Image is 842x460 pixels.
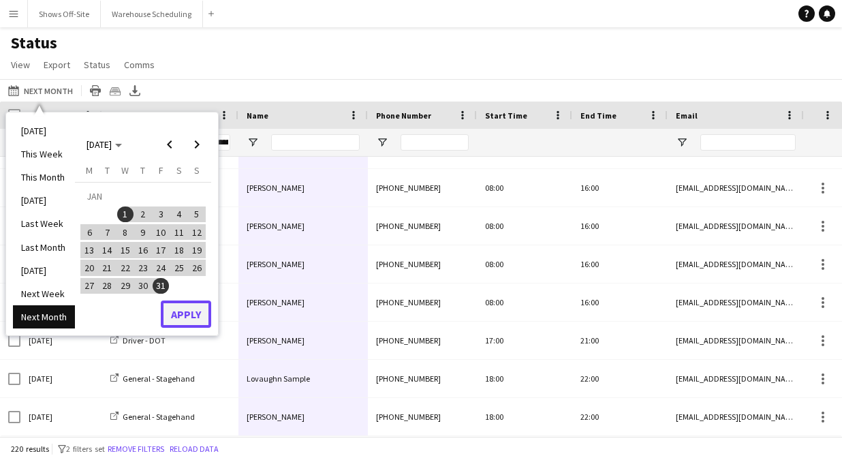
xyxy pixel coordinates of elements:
span: 24 [153,260,169,276]
div: [EMAIL_ADDRESS][DOMAIN_NAME] [668,283,804,321]
span: T [105,164,110,177]
button: 11-01-2025 [170,224,187,241]
span: 23 [135,260,151,276]
span: Phone Number [376,110,431,121]
div: 08:00 [477,207,572,245]
button: 27-01-2025 [80,277,98,294]
div: 16:00 [572,283,668,321]
button: Open Filter Menu [247,136,259,149]
button: 16-01-2025 [134,241,152,259]
div: 18:00 [477,360,572,397]
li: Next Month [13,305,75,328]
div: 08:00 [477,283,572,321]
button: Warehouse Scheduling [101,1,203,27]
div: [EMAIL_ADDRESS][DOMAIN_NAME] [668,169,804,206]
input: Name Filter Input [271,134,360,151]
button: Next month [183,131,210,158]
span: General - Stagehand [123,373,195,384]
span: [PERSON_NAME] [247,412,305,422]
span: 14 [99,242,116,258]
span: 21 [99,260,116,276]
span: [PERSON_NAME] [247,259,305,269]
span: 30 [135,278,151,294]
div: 16:00 [572,169,668,206]
button: 13-01-2025 [80,241,98,259]
span: 26 [189,260,205,276]
span: [PERSON_NAME] [247,335,305,346]
div: [EMAIL_ADDRESS][DOMAIN_NAME] [668,360,804,397]
span: 15 [117,242,134,258]
span: 6 [81,224,97,241]
button: 17-01-2025 [152,241,170,259]
div: [EMAIL_ADDRESS][DOMAIN_NAME] [668,398,804,435]
span: 31 [153,278,169,294]
button: 24-01-2025 [152,259,170,277]
button: 09-01-2025 [134,224,152,241]
td: JAN [80,187,206,205]
button: 23-01-2025 [134,259,152,277]
span: 11 [171,224,187,241]
span: [PERSON_NAME] [247,297,305,307]
span: 18 [171,242,187,258]
button: Open Filter Menu [676,136,688,149]
span: 5 [189,206,205,223]
div: [EMAIL_ADDRESS][DOMAIN_NAME] [668,207,804,245]
button: 05-01-2025 [188,205,206,223]
span: Lovaughn Sample [247,373,310,384]
div: 08:00 [477,245,572,283]
div: 21:00 [572,322,668,359]
span: 20 [81,260,97,276]
span: Start Time [485,110,527,121]
span: W [121,164,129,177]
li: [DATE] [13,119,75,142]
div: [PHONE_NUMBER] [368,283,477,321]
button: 30-01-2025 [134,277,152,294]
li: This Month [13,166,75,189]
button: 01-01-2025 [116,205,134,223]
button: Open Filter Menu [376,136,388,149]
button: 29-01-2025 [116,277,134,294]
div: [EMAIL_ADDRESS][DOMAIN_NAME] [668,245,804,283]
span: M [86,164,93,177]
span: S [176,164,182,177]
div: [DATE] [20,322,102,359]
span: 2 [135,206,151,223]
span: View [11,59,30,71]
button: 15-01-2025 [116,241,134,259]
button: 04-01-2025 [170,205,187,223]
a: General - Stagehand [110,412,195,422]
span: 16 [135,242,151,258]
span: End Time [580,110,617,121]
span: 28 [99,278,116,294]
button: 28-01-2025 [98,277,116,294]
a: General - Stagehand [110,373,195,384]
span: 22 [117,260,134,276]
button: 19-01-2025 [188,241,206,259]
button: 08-01-2025 [116,224,134,241]
li: [DATE] [13,189,75,212]
div: [PHONE_NUMBER] [368,360,477,397]
div: 18:00 [477,398,572,435]
div: 22:00 [572,398,668,435]
span: [PERSON_NAME] [247,221,305,231]
span: Email [676,110,698,121]
span: 19 [189,242,205,258]
a: View [5,56,35,74]
div: 08:00 [477,169,572,206]
button: 26-01-2025 [188,259,206,277]
li: [DATE] [13,259,75,282]
span: F [159,164,163,177]
span: 13 [81,242,97,258]
button: 02-01-2025 [134,205,152,223]
span: 29 [117,278,134,294]
span: 25 [171,260,187,276]
button: Apply [161,301,211,328]
button: 12-01-2025 [188,224,206,241]
a: Status [78,56,116,74]
div: [DATE] [20,360,102,397]
span: 7 [99,224,116,241]
button: 06-01-2025 [80,224,98,241]
li: Last Week [13,212,75,235]
button: 10-01-2025 [152,224,170,241]
button: 22-01-2025 [116,259,134,277]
